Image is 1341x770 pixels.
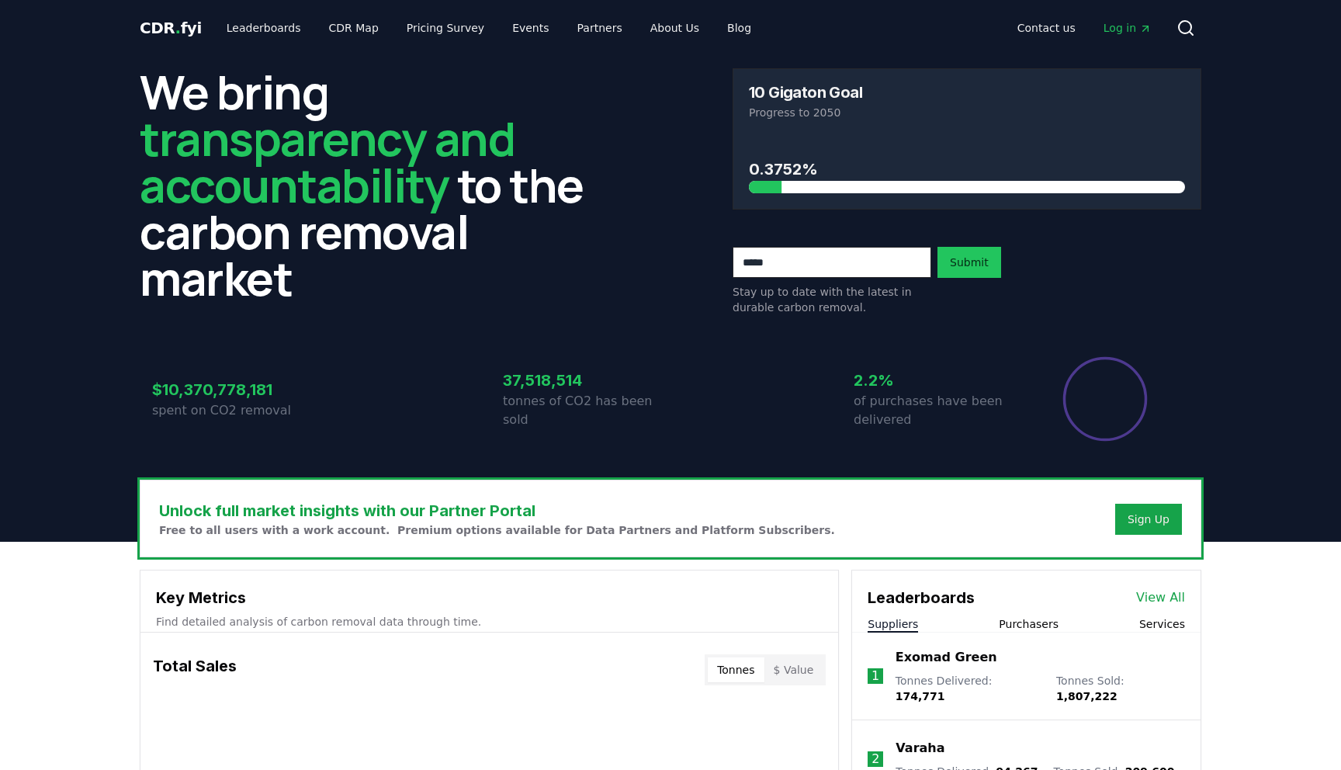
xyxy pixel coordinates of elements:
[1005,14,1088,42] a: Contact us
[503,369,670,392] h3: 37,518,514
[854,392,1021,429] p: of purchases have been delivered
[153,654,237,685] h3: Total Sales
[1139,616,1185,632] button: Services
[1128,512,1169,527] a: Sign Up
[749,158,1185,181] h3: 0.3752%
[152,401,320,420] p: spent on CO2 removal
[140,17,202,39] a: CDR.fyi
[937,247,1001,278] button: Submit
[317,14,391,42] a: CDR Map
[1091,14,1164,42] a: Log in
[868,586,975,609] h3: Leaderboards
[896,648,997,667] a: Exomad Green
[896,739,944,758] a: Varaha
[1005,14,1164,42] nav: Main
[140,68,608,301] h2: We bring to the carbon removal market
[565,14,635,42] a: Partners
[175,19,181,37] span: .
[896,690,945,702] span: 174,771
[394,14,497,42] a: Pricing Survey
[1056,690,1117,702] span: 1,807,222
[708,657,764,682] button: Tonnes
[214,14,314,42] a: Leaderboards
[140,19,202,37] span: CDR fyi
[500,14,561,42] a: Events
[868,616,918,632] button: Suppliers
[638,14,712,42] a: About Us
[1056,673,1185,704] p: Tonnes Sold :
[1104,20,1152,36] span: Log in
[503,392,670,429] p: tonnes of CO2 has been sold
[749,85,862,100] h3: 10 Gigaton Goal
[159,522,835,538] p: Free to all users with a work account. Premium options available for Data Partners and Platform S...
[159,499,835,522] h3: Unlock full market insights with our Partner Portal
[871,750,879,768] p: 2
[749,105,1185,120] p: Progress to 2050
[140,106,515,217] span: transparency and accountability
[156,586,823,609] h3: Key Metrics
[896,673,1041,704] p: Tonnes Delivered :
[1062,356,1149,442] div: Percentage of sales delivered
[152,378,320,401] h3: $10,370,778,181
[854,369,1021,392] h3: 2.2%
[214,14,764,42] nav: Main
[156,614,823,630] p: Find detailed analysis of carbon removal data through time.
[1136,588,1185,607] a: View All
[733,284,931,315] p: Stay up to date with the latest in durable carbon removal.
[715,14,764,42] a: Blog
[764,657,823,682] button: $ Value
[1115,504,1182,535] button: Sign Up
[871,667,879,685] p: 1
[999,616,1059,632] button: Purchasers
